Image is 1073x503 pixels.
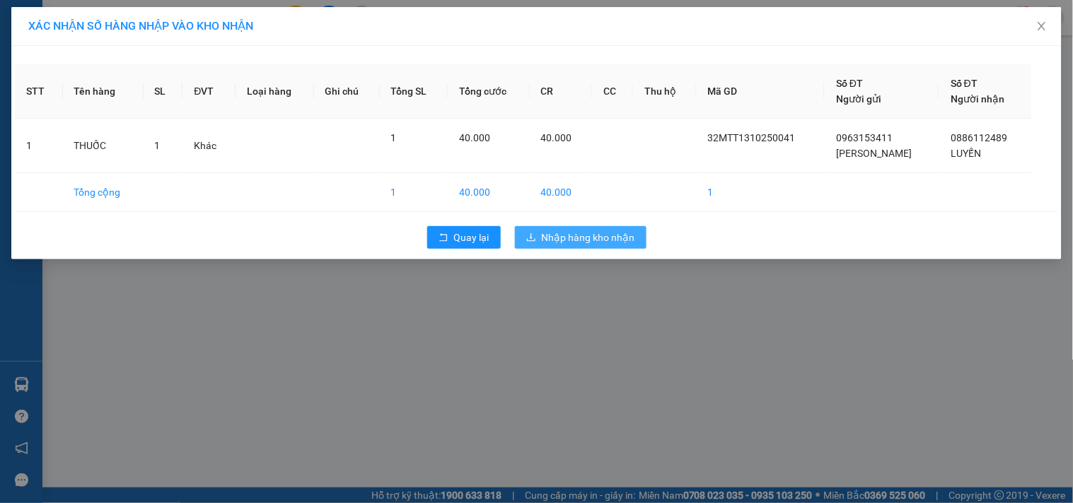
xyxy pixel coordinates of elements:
[592,64,633,119] th: CC
[144,64,183,119] th: SL
[526,232,536,244] span: download
[708,132,796,143] span: 32MTT1310250041
[951,132,1007,143] span: 0886112489
[951,93,1004,105] span: Người nhận
[836,78,863,89] span: Số ĐT
[1022,7,1062,47] button: Close
[439,232,448,244] span: rollback
[530,64,592,119] th: CR
[155,140,161,151] span: 1
[448,173,529,212] td: 40.000
[697,173,825,212] td: 1
[427,226,501,249] button: rollbackQuay lại
[28,19,253,32] span: XÁC NHẬN SỐ HÀNG NHẬP VÀO KHO NHẬN
[63,173,144,212] td: Tổng cộng
[515,226,646,249] button: downloadNhập hàng kho nhận
[633,64,697,119] th: Thu hộ
[836,93,881,105] span: Người gửi
[182,64,236,119] th: ĐVT
[448,64,529,119] th: Tổng cước
[541,132,572,143] span: 40.000
[182,119,236,173] td: Khác
[951,148,981,159] span: LUYẾN
[454,230,489,245] span: Quay lại
[836,148,912,159] span: [PERSON_NAME]
[1036,20,1048,32] span: close
[15,119,63,173] td: 1
[63,64,144,119] th: Tên hàng
[380,64,448,119] th: Tổng SL
[697,64,825,119] th: Mã GD
[63,119,144,173] td: THUỐC
[236,64,314,119] th: Loại hàng
[15,64,63,119] th: STT
[542,230,635,245] span: Nhập hàng kho nhận
[459,132,490,143] span: 40.000
[836,132,893,143] span: 0963153411
[314,64,380,119] th: Ghi chú
[951,78,978,89] span: Số ĐT
[380,173,448,212] td: 1
[530,173,592,212] td: 40.000
[391,132,397,143] span: 1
